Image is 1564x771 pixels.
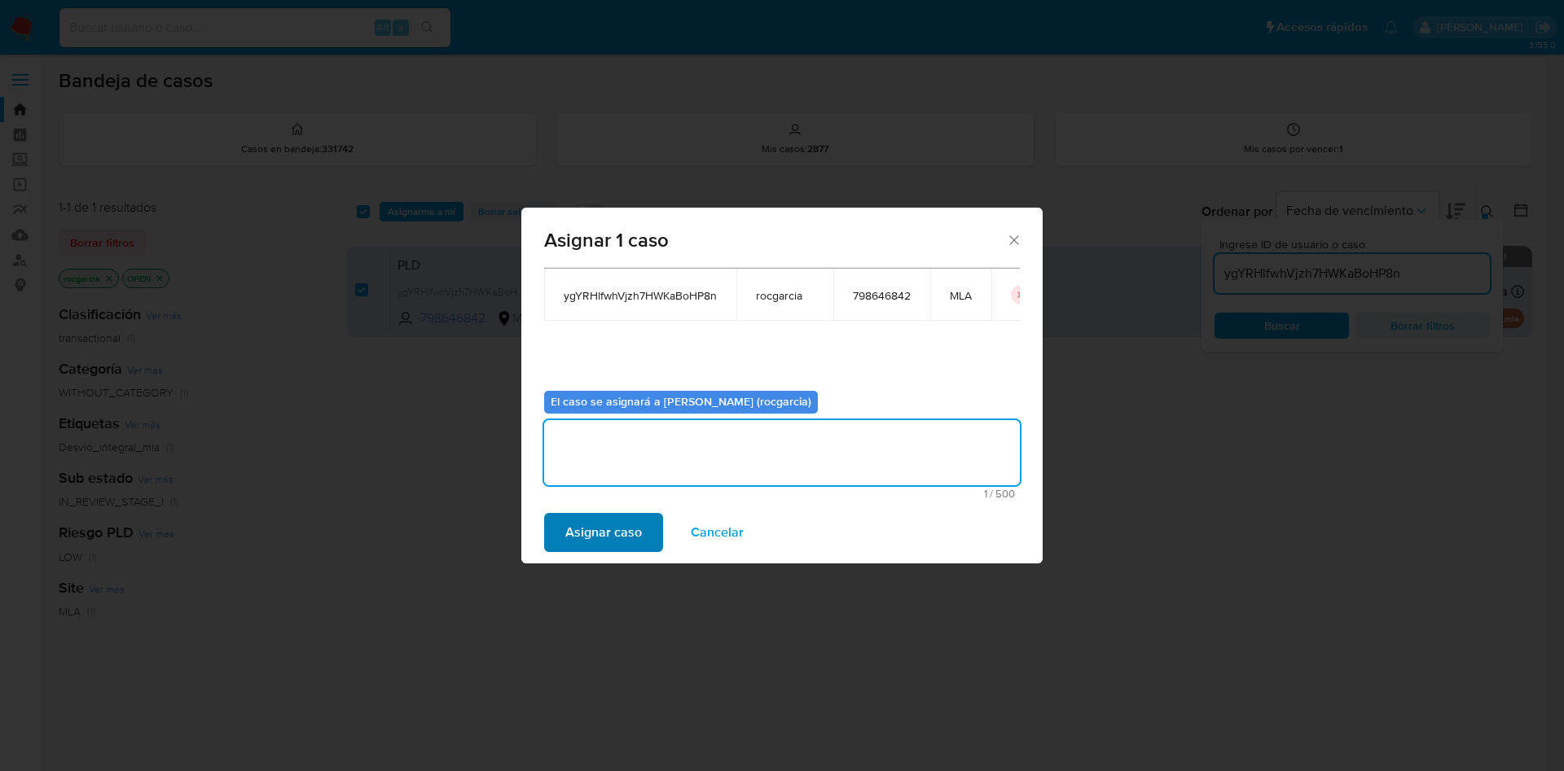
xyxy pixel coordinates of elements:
span: Asignar 1 caso [544,230,1006,250]
button: Asignar caso [544,513,663,552]
span: Cancelar [691,515,744,550]
b: El caso se asignará a [PERSON_NAME] (rocgarcia) [551,393,811,410]
span: 798646842 [853,288,911,303]
button: Cerrar ventana [1006,232,1021,247]
span: ygYRHlfwhVjzh7HWKaBoHP8n [564,288,717,303]
button: icon-button [1011,285,1030,304]
span: Máximo 500 caracteres [549,488,1015,499]
span: rocgarcia [756,288,814,303]
span: MLA [950,288,972,303]
button: Cancelar [670,513,765,552]
div: assign-modal [521,208,1043,563]
span: Asignar caso [565,515,642,550]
